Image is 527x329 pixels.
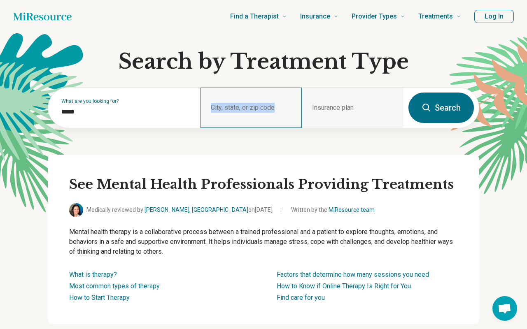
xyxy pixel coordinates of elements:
a: Find care for you [277,294,325,301]
div: Open chat [492,296,517,321]
span: Insurance [300,11,330,22]
button: Search [408,93,474,123]
label: What are you looking for? [61,99,191,104]
a: What is therapy? [69,271,117,278]
a: How to Know if Online Therapy Is Right for You [277,282,411,290]
h2: See Mental Health Professionals Providing Treatments [69,176,458,193]
h1: Search by Treatment Type [48,49,479,74]
a: How to Start Therapy [69,294,130,301]
span: on [DATE] [248,206,273,213]
span: Written by the [291,206,375,214]
p: Mental health therapy is a collaborative process between a trained professional and a patient to ... [69,227,458,257]
a: Most common types of therapy [69,282,160,290]
a: Factors that determine how many sessions you need [277,271,429,278]
span: Medically reviewed by [86,206,273,214]
span: Find a Therapist [230,11,279,22]
a: MiResource team [329,206,375,213]
span: Provider Types [352,11,397,22]
a: [PERSON_NAME], [GEOGRAPHIC_DATA] [145,206,248,213]
span: Treatments [418,11,453,22]
a: Home page [13,8,72,25]
button: Log In [474,10,514,23]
